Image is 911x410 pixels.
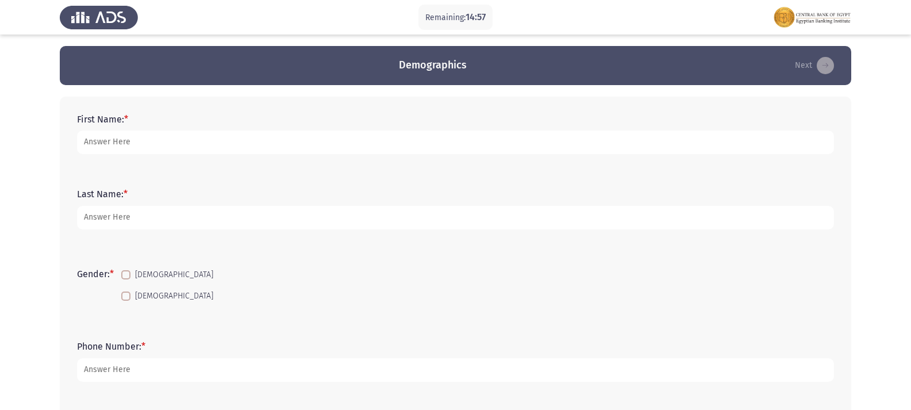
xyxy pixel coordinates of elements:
[77,131,834,154] input: add answer text
[77,206,834,229] input: add answer text
[135,289,213,303] span: [DEMOGRAPHIC_DATA]
[773,1,851,33] img: Assessment logo of FOCUS Assessment 3 Modules EN
[399,58,467,72] h3: Demographics
[77,114,128,125] label: First Name:
[77,341,145,352] label: Phone Number:
[77,189,128,200] label: Last Name:
[60,1,138,33] img: Assess Talent Management logo
[791,56,837,75] button: load next page
[77,358,834,382] input: add answer text
[425,10,486,25] p: Remaining:
[77,269,114,279] label: Gender:
[466,12,486,22] span: 14:57
[135,268,213,282] span: [DEMOGRAPHIC_DATA]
